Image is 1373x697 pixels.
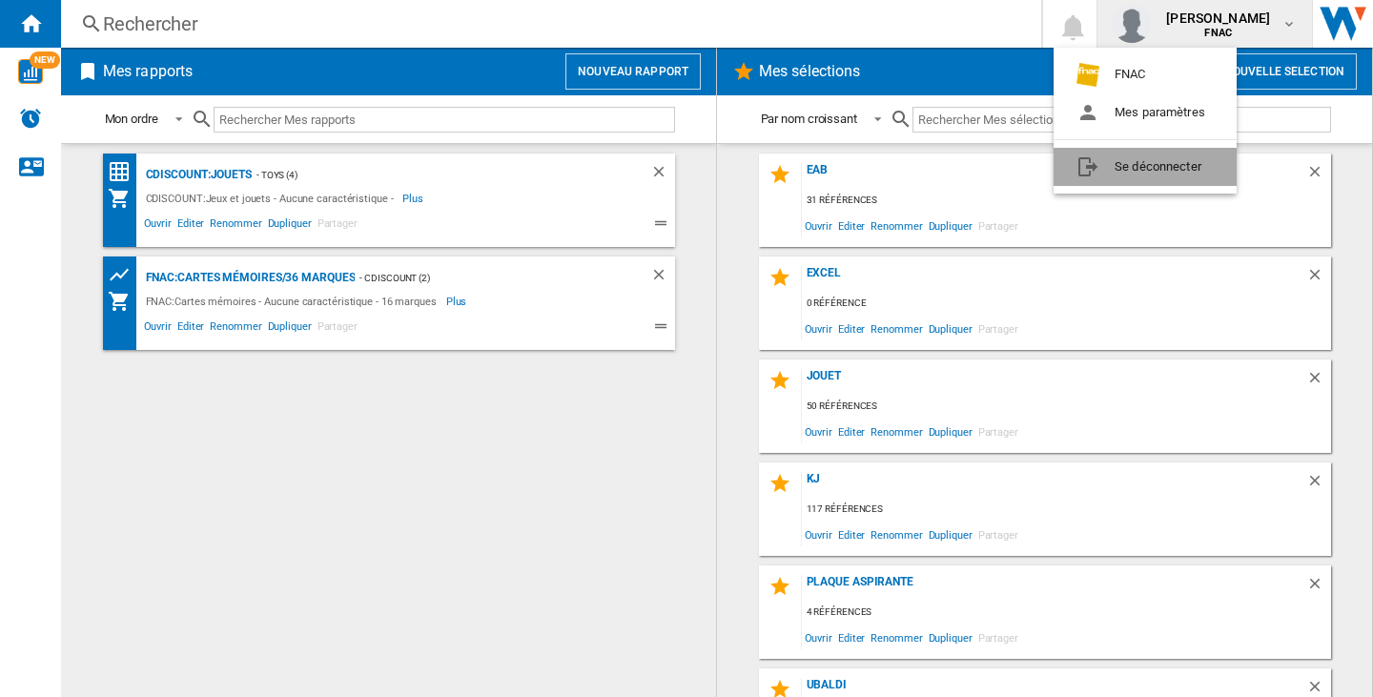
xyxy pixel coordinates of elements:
button: Se déconnecter [1054,148,1237,186]
button: Mes paramètres [1054,93,1237,132]
button: FNAC [1054,55,1237,93]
